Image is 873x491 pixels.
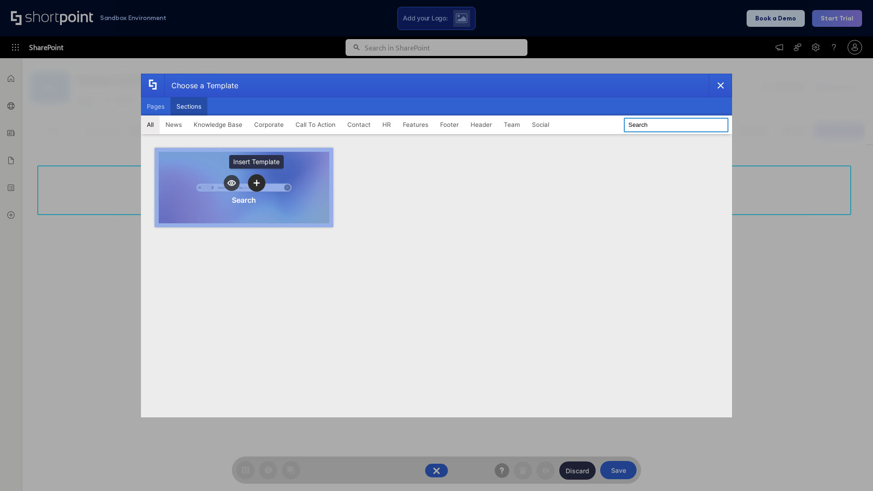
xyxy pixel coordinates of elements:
button: Contact [341,115,376,134]
div: Search [232,195,256,205]
button: Team [498,115,526,134]
button: Pages [141,97,171,115]
button: Footer [434,115,465,134]
button: Header [465,115,498,134]
div: template selector [141,74,732,417]
button: All [141,115,160,134]
div: Choose a Template [164,74,238,97]
button: HR [376,115,397,134]
button: Social [526,115,555,134]
button: Call To Action [290,115,341,134]
button: Corporate [248,115,290,134]
button: Sections [171,97,207,115]
button: Knowledge Base [188,115,248,134]
button: News [160,115,188,134]
iframe: Chat Widget [828,447,873,491]
button: Features [397,115,434,134]
input: Search [624,118,728,132]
